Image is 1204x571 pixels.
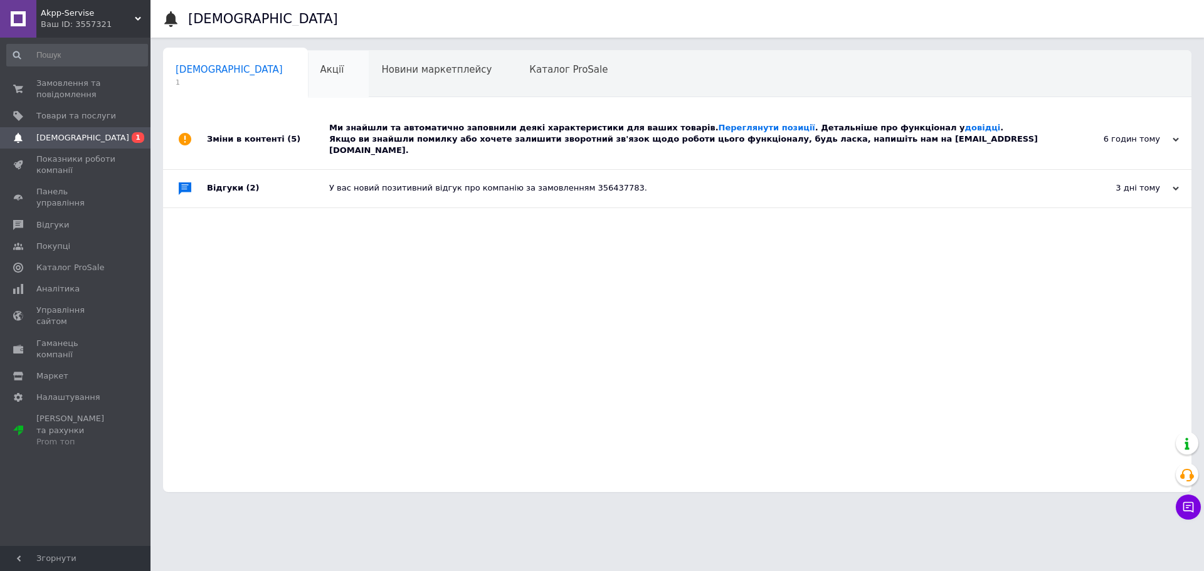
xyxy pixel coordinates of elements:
input: Пошук [6,44,148,66]
span: Маркет [36,370,68,382]
span: Покупці [36,241,70,252]
span: Akpp-Servise [41,8,135,19]
span: Новини маркетплейсу [381,64,492,75]
span: 1 [132,132,144,143]
div: У вас новий позитивний відгук про компанію за замовленням 356437783. [329,182,1053,194]
a: Переглянути позиції [719,123,815,132]
span: 1 [176,78,283,87]
span: Налаштування [36,392,100,403]
div: Ми знайшли та автоматично заповнили деякі характеристики для ваших товарів. . Детальніше про функ... [329,122,1053,157]
h1: [DEMOGRAPHIC_DATA] [188,11,338,26]
span: [DEMOGRAPHIC_DATA] [36,132,129,144]
div: 6 годин тому [1053,134,1179,145]
span: Гаманець компанії [36,338,116,360]
span: Панель управління [36,186,116,209]
div: Prom топ [36,436,116,448]
div: Зміни в контенті [207,110,329,169]
span: (5) [287,134,300,144]
span: Аналітика [36,283,80,295]
span: [DEMOGRAPHIC_DATA] [176,64,283,75]
span: (2) [246,183,260,192]
span: Каталог ProSale [529,64,608,75]
a: довідці [965,123,1001,132]
button: Чат з покупцем [1176,495,1201,520]
span: Товари та послуги [36,110,116,122]
div: 3 дні тому [1053,182,1179,194]
span: Показники роботи компанії [36,154,116,176]
span: Відгуки [36,219,69,231]
span: Замовлення та повідомлення [36,78,116,100]
span: Акції [320,64,344,75]
span: [PERSON_NAME] та рахунки [36,413,116,448]
div: Відгуки [207,170,329,207]
div: Ваш ID: 3557321 [41,19,150,30]
span: Каталог ProSale [36,262,104,273]
span: Управління сайтом [36,305,116,327]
